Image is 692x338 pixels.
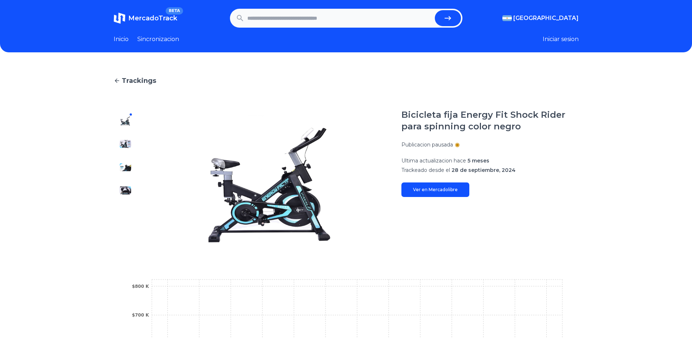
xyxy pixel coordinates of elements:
[502,14,579,23] button: [GEOGRAPHIC_DATA]
[137,35,179,44] a: Sincronizacion
[120,208,131,220] img: Bicicleta fija Energy Fit Shock Rider para spinning color negro
[120,138,131,150] img: Bicicleta fija Energy Fit Shock Rider para spinning color negro
[128,14,177,22] span: MercadoTrack
[401,141,453,148] p: Publicacion pausada
[543,35,579,44] button: Iniciar sesion
[120,115,131,126] img: Bicicleta fija Energy Fit Shock Rider para spinning color negro
[502,15,512,21] img: Argentina
[151,109,387,249] img: Bicicleta fija Energy Fit Shock Rider para spinning color negro
[114,35,129,44] a: Inicio
[114,12,177,24] a: MercadoTrackBETA
[114,76,579,86] a: Trackings
[120,185,131,196] img: Bicicleta fija Energy Fit Shock Rider para spinning color negro
[122,76,156,86] span: Trackings
[132,284,149,289] tspan: $800 K
[452,167,515,173] span: 28 de septiembre, 2024
[120,231,131,243] img: Bicicleta fija Energy Fit Shock Rider para spinning color negro
[166,7,183,15] span: BETA
[114,12,125,24] img: MercadoTrack
[401,167,450,173] span: Trackeado desde el
[401,157,466,164] span: Ultima actualizacion hace
[120,161,131,173] img: Bicicleta fija Energy Fit Shock Rider para spinning color negro
[468,157,489,164] span: 5 meses
[513,14,579,23] span: [GEOGRAPHIC_DATA]
[401,109,579,132] h1: Bicicleta fija Energy Fit Shock Rider para spinning color negro
[401,182,469,197] a: Ver en Mercadolibre
[132,313,149,318] tspan: $700 K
